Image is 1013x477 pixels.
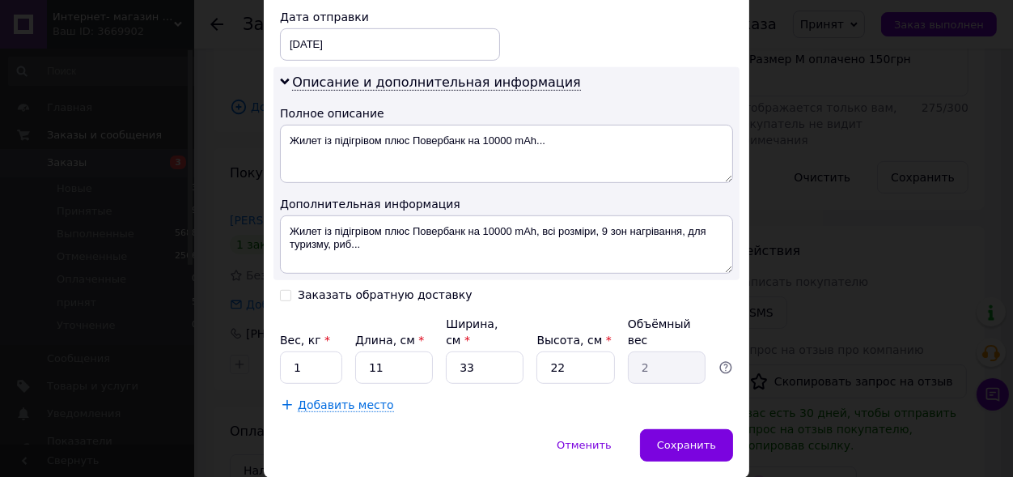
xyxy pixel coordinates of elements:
span: Отменить [557,439,612,451]
textarea: Жилет із підігрівом плюс Повербанк на 10000 mAh, всі розміри, 9 зон нагрівання, для туризму, риб... [280,215,733,274]
span: Сохранить [657,439,716,451]
div: Дополнительная информация [280,196,733,212]
div: Полное описание [280,105,733,121]
div: Дата отправки [280,9,500,25]
label: Длина, см [355,334,424,347]
span: Добавить место [298,398,394,412]
div: Объёмный вес [628,316,706,348]
label: Вес, кг [280,334,330,347]
div: Заказать обратную доставку [298,288,473,302]
textarea: Жилет із підігрівом плюс Повербанк на 10000 mAh... [280,125,733,183]
label: Ширина, см [446,317,498,347]
label: Высота, см [536,334,611,347]
span: Описание и дополнительная информация [292,75,581,91]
